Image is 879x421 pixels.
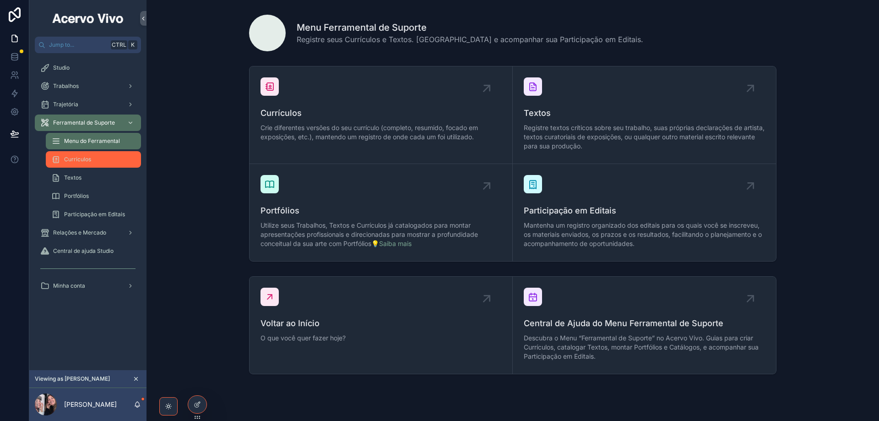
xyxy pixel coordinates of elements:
span: Trabalhos [53,82,79,90]
span: Utilize seus Trabalhos, Textos e Currículos já catalogados para montar apresentações profissionai... [260,221,501,248]
a: Portfólios [46,188,141,204]
p: [PERSON_NAME] [64,400,117,409]
a: Relações e Mercado [35,224,141,241]
span: Relações e Mercado [53,229,106,236]
a: TextosRegistre textos críticos sobre seu trabalho, suas próprias declarações de artista, textos c... [513,66,776,164]
span: Curriculos [64,156,91,163]
a: Curriculos [46,151,141,168]
span: Participação em Editais [64,211,125,218]
span: Descubra o Menu “Ferramental de Suporte” no Acervo Vivo. Guias para criar Currículos, catalogar T... [524,334,765,361]
span: Textos [64,174,81,181]
span: Viewing as [PERSON_NAME] [35,375,110,383]
a: Textos [46,169,141,186]
span: Central de Ajuda do Menu Ferramental de Suporte [524,317,765,330]
span: Portfólios [260,204,501,217]
span: Studio [53,64,70,71]
a: Central de Ajuda do Menu Ferramental de SuporteDescubra o Menu “Ferramental de Suporte” no Acervo... [513,277,776,374]
a: PortfóliosUtilize seus Trabalhos, Textos e Currículos já catalogados para montar apresentações pr... [250,164,513,261]
span: Textos [524,107,765,120]
a: Menu do Ferramental [46,133,141,149]
span: Ctrl [111,40,127,49]
a: Studio [35,60,141,76]
span: Portfólios [64,192,89,200]
span: Menu do Ferramental [64,137,120,145]
span: Registre textos críticos sobre seu trabalho, suas próprias declarações de artista, textos curator... [524,123,765,151]
a: Trabalhos [35,78,141,94]
a: Participação em Editais [46,206,141,223]
span: K [129,41,136,49]
a: Voltar ao InícioO que você quer fazer hoje? [250,277,513,374]
span: Currículos [260,107,501,120]
span: Minha conta [53,282,85,290]
a: CurrículosCrie diferentes versões do seu currículo (completo, resumido, focado em exposições, etc... [250,66,513,164]
span: Trajetória [53,101,78,108]
div: scrollable content [29,53,146,306]
a: Participação em EditaisMantenha um registro organizado dos editais para os quais você se inscreve... [513,164,776,261]
span: Mantenha um registro organizado dos editais para os quais você se inscreveu, os materiais enviado... [524,221,765,248]
span: Central de ajuda Studio [53,247,114,255]
span: Ferramental de Suporte [53,119,115,126]
span: O que você quer fazer hoje? [260,334,501,343]
a: Trajetória [35,96,141,113]
span: Crie diferentes versões do seu currículo (completo, resumido, focado em exposições, etc.), manten... [260,123,501,142]
a: Central de ajuda Studio [35,243,141,259]
img: App logo [51,11,125,26]
a: Ferramental de Suporte [35,115,141,131]
span: Registre seus Currículos e Textos. [GEOGRAPHIC_DATA] e acompanhar sua Participação em Editais. [297,34,643,45]
span: Participação em Editais [524,204,765,217]
button: Jump to...CtrlK [35,37,141,53]
a: 💡Saiba mais [371,240,412,247]
span: Voltar ao Início [260,317,501,330]
span: Jump to... [49,41,107,49]
a: Minha conta [35,278,141,294]
h1: Menu Ferramental de Suporte [297,21,643,34]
